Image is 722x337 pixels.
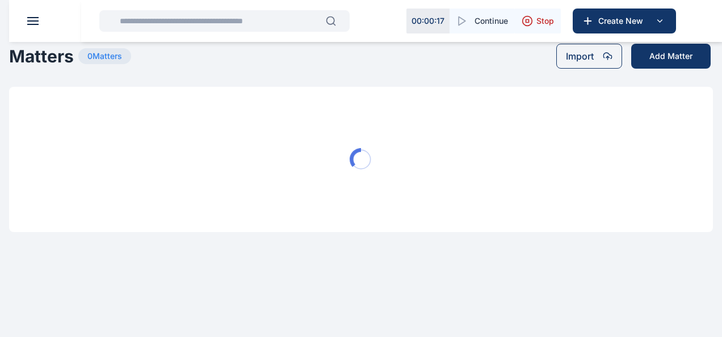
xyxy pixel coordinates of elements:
[450,9,515,33] button: Continue
[9,46,74,66] h1: Matters
[556,44,622,69] button: Import
[573,9,676,33] button: Create New
[475,15,508,27] span: Continue
[78,48,131,64] span: 0 Matters
[536,15,554,27] span: Stop
[412,15,444,27] p: 00 : 00 : 17
[515,9,561,33] button: Stop
[631,44,711,69] button: Add Matter
[594,15,653,27] span: Create New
